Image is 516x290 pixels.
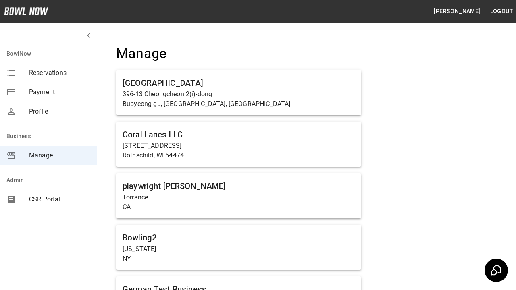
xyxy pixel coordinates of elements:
[123,231,355,244] h6: Bowling2
[123,180,355,193] h6: playwright [PERSON_NAME]
[123,193,355,202] p: Torrance
[123,151,355,160] p: Rothschild, WI 54474
[123,244,355,254] p: [US_STATE]
[123,77,355,89] h6: [GEOGRAPHIC_DATA]
[29,68,90,78] span: Reservations
[29,107,90,116] span: Profile
[123,99,355,109] p: Bupyeong-gu, [GEOGRAPHIC_DATA], [GEOGRAPHIC_DATA]
[29,195,90,204] span: CSR Portal
[123,128,355,141] h6: Coral Lanes LLC
[123,202,355,212] p: CA
[123,89,355,99] p: 396-13 Cheongcheon 2(i)-dong
[431,4,483,19] button: [PERSON_NAME]
[116,45,361,62] h4: Manage
[29,151,90,160] span: Manage
[29,87,90,97] span: Payment
[123,141,355,151] p: [STREET_ADDRESS]
[4,7,48,15] img: logo
[123,254,355,263] p: NY
[487,4,516,19] button: Logout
